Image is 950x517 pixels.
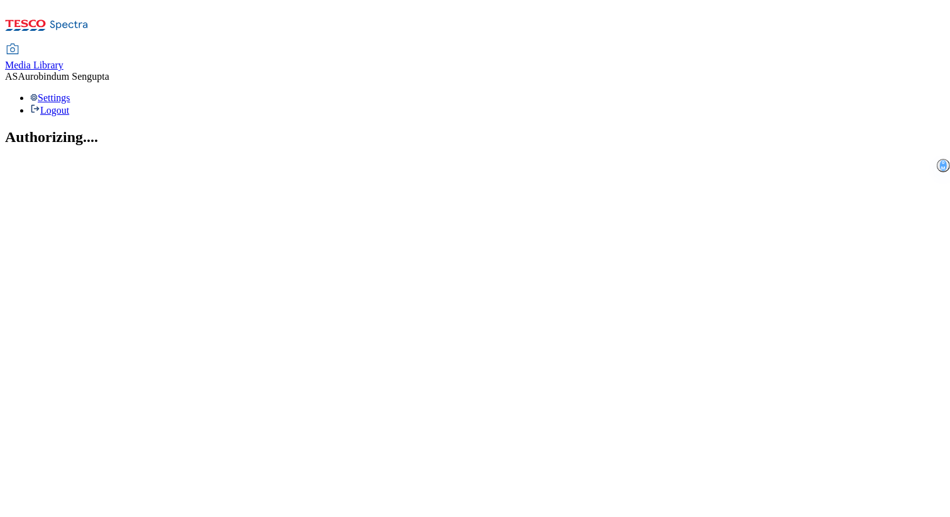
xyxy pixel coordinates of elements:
[5,60,63,70] span: Media Library
[18,71,109,82] span: Aurobindum Sengupta
[5,71,18,82] span: AS
[30,105,69,116] a: Logout
[5,45,63,71] a: Media Library
[5,129,945,146] h2: Authorizing....
[30,92,70,103] a: Settings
